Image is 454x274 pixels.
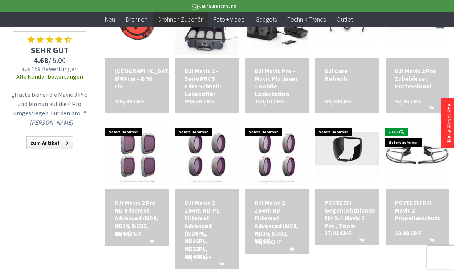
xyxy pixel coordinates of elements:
[175,123,239,186] img: DJI Mavic 2 Zoom ND-PL Filterset Advanced (ND8PL, ND16PL, ND32PL, ND64PL)
[185,199,229,260] a: DJI Mavic 2 Zoom ND-PL Filterset Advanced (ND8PL, ND16PL, ND32PL, ND64PL) 90,23 CHF In den Warenkorb
[255,199,299,245] div: DJI Mavic 2 Zoom ND-Filterset Advanced (ND8, ND16, ND32, ND64)
[115,199,159,237] a: DJI Mavic 2 Pro ND-Filterset Advanced (ND8, ND16, ND32, ND64) 70,16 CHF In den Warenkorb
[105,15,115,23] span: Neu
[255,238,281,246] span: 70,16 CHF
[9,55,90,65] span: / 5.00
[185,253,211,261] span: 90,23 CHF
[287,15,326,23] span: Technik-Trends
[255,97,284,105] span: 150,10 CHF
[9,45,90,55] span: SEHR GUT
[126,15,147,23] span: Drohnen
[100,12,120,27] a: Neu
[280,246,299,256] button: In den Warenkorb
[105,123,169,186] img: DJI Mavic 2 Pro ND-Filterset Advanced (ND8, ND16, ND32, ND64)
[395,229,421,237] span: 22,99 CHF
[26,136,73,149] a: zum Artikel
[245,123,309,186] img: DJI Mavic 2 Zoom ND-Filterset Advanced (ND8, ND16, ND32, ND64)
[185,97,214,105] span: 993,68 CHF
[420,237,439,247] button: In den Warenkorb
[11,90,88,127] p: „Hatte bisher die Mavic 3 Pro und bin nun auf die 4 Pro umgestiegen. Für den pro...“ –
[337,15,353,23] span: Outlet
[282,12,331,27] a: Technik-Trends
[350,237,369,247] button: In den Warenkorb
[395,97,421,105] span: 97,26 CHF
[115,97,144,105] span: 105,39 CHF
[185,67,229,98] div: DJI Mavic 2 - Serie PRCS Elite Schnell-Ladekoffer
[255,15,277,23] span: Gadgets
[420,105,439,115] button: In den Warenkorb
[395,199,439,222] a: PGYTECH DJI Mavic 2 Propellerschutz 22,99 CHF In den Warenkorb
[214,15,245,23] span: Foto + Video
[325,67,369,82] div: DJI Care Refresh
[185,67,229,98] a: DJI Mavic 2 - Serie PRCS Elite Schnell-Ladekoffer 993,68 CHF
[255,67,299,98] div: DJI Mavic Pro - Mavic Platinum - Mobile Ladestation
[395,67,439,90] div: DJI Mavic 2 Pro Zubehörset Professional
[250,12,282,27] a: Gadgets
[445,103,453,143] a: Neue Produkte
[16,73,83,80] a: Alle Kundenbewertungen
[115,67,159,90] div: [GEOGRAPHIC_DATA] Ø 60 cm - Ø 90 cm
[325,97,351,105] span: 89,33 CHF
[386,123,449,186] img: PGYTECH DJI Mavic 2 Propellerschutz
[395,67,439,90] a: DJI Mavic 2 Pro Zubehörset Professional 97,26 CHF In den Warenkorb
[325,199,369,229] a: PGYTECH Gegenlichtblende für DJI Mavic 2 Pro / Zoom 17,01 CHF In den Warenkorb
[34,55,48,65] span: 4.68
[120,12,153,27] a: Drohnen
[115,199,159,237] div: DJI Mavic 2 Pro ND-Filterset Advanced (ND8, ND16, ND32, ND64)
[255,67,299,98] a: DJI Mavic Pro - Mavic Platinum - Mobile Ladestation 150,10 CHF
[153,12,208,27] a: Drohnen Zubehör
[210,261,229,271] button: In den Warenkorb
[395,199,439,222] div: PGYTECH DJI Mavic 2 Propellerschutz
[30,118,73,126] em: [PERSON_NAME]
[208,12,250,27] a: Foto + Video
[9,65,90,73] span: aus 159 Bewertungen
[255,199,299,245] a: DJI Mavic 2 Zoom ND-Filterset Advanced (ND8, ND16, ND32, ND64) 70,16 CHF In den Warenkorb
[331,12,358,27] a: Outlet
[185,199,229,260] div: DJI Mavic 2 Zoom ND-PL Filterset Advanced (ND8PL, ND16PL, ND32PL, ND64PL)
[315,132,379,178] img: PGYTECH Gegenlichtblende für DJI Mavic 2 Pro / Zoom
[140,238,159,248] button: In den Warenkorb
[325,67,369,82] a: DJI Care Refresh 89,33 CHF
[325,199,369,229] div: PGYTECH Gegenlichtblende für DJI Mavic 2 Pro / Zoom
[115,67,159,90] a: [GEOGRAPHIC_DATA] Ø 60 cm - Ø 90 cm 105,39 CHF
[158,15,203,23] span: Drohnen Zubehör
[115,230,141,238] span: 70,16 CHF
[325,229,351,237] span: 17,01 CHF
